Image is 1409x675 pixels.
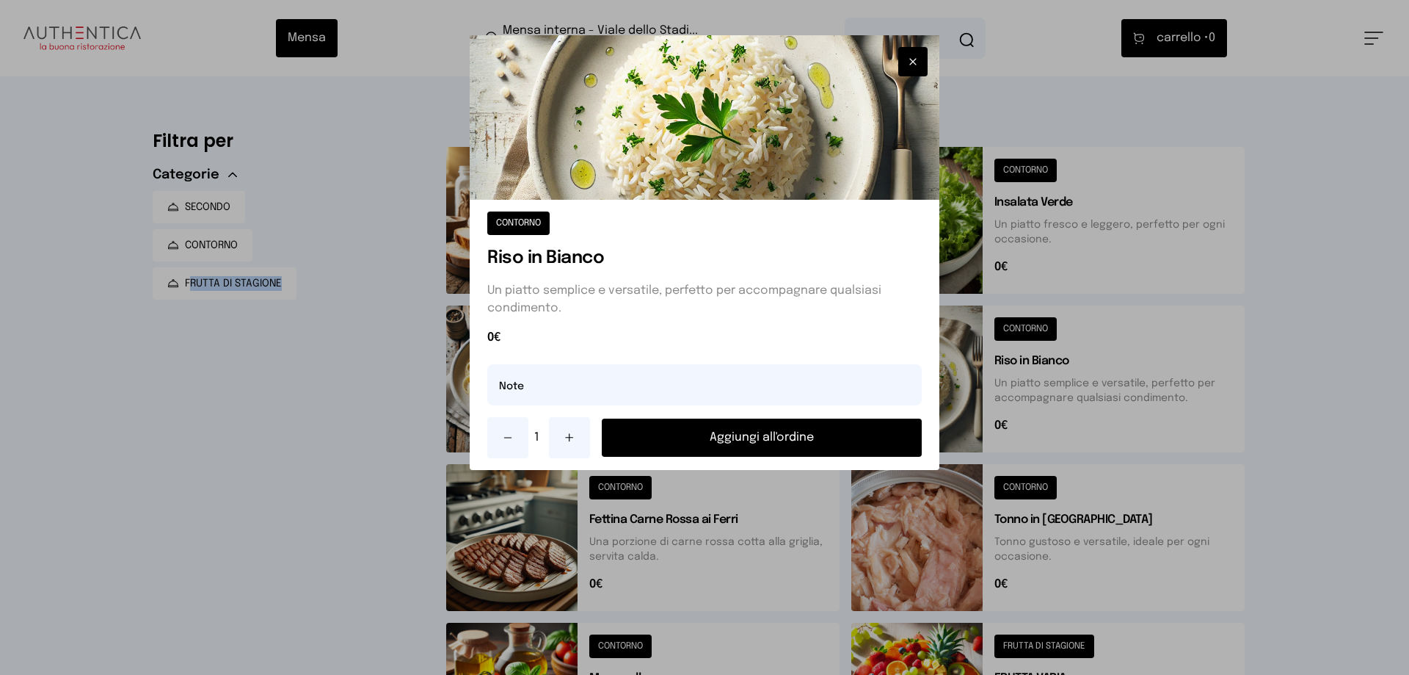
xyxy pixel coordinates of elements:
[487,212,550,235] button: CONTORNO
[487,282,922,317] p: Un piatto semplice e versatile, perfetto per accompagnare qualsiasi condimento.
[534,429,543,447] span: 1
[470,35,939,200] img: Riso in Bianco
[487,329,922,347] span: 0€
[602,419,922,457] button: Aggiungi all'ordine
[487,247,922,270] h1: Riso in Bianco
